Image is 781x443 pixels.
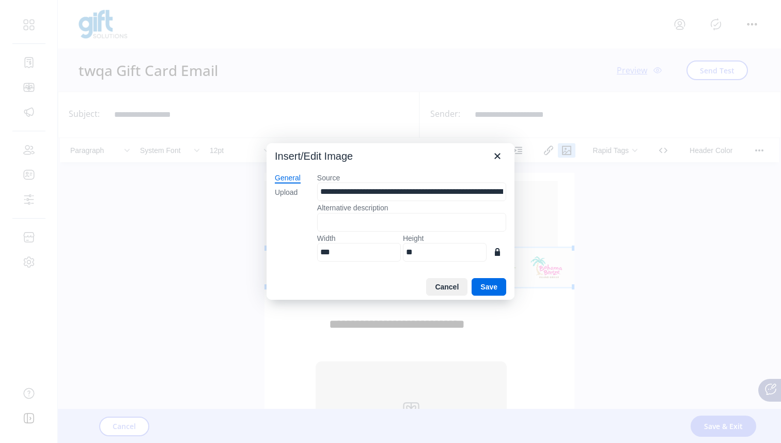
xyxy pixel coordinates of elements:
button: Constrain proportions [489,243,506,261]
div: Insert/Edit Image [275,149,353,163]
label: Width [317,234,401,243]
button: Cancel [426,278,467,296]
div: Upload [275,188,298,198]
div: General [275,173,301,184]
label: Height [403,234,487,243]
label: Alternative description [317,203,506,212]
button: Save [472,278,506,296]
button: Close [489,147,506,165]
label: Source [317,173,506,182]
